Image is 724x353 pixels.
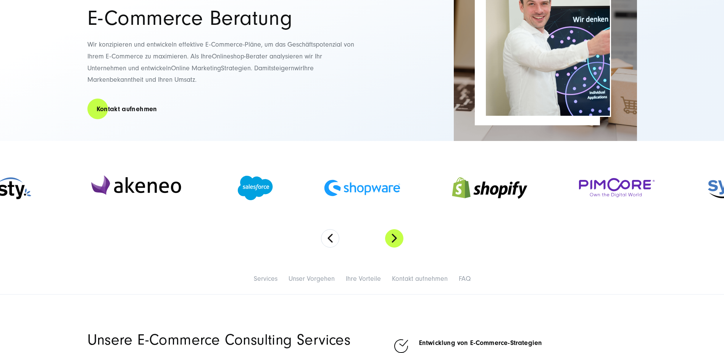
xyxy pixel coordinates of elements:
[294,64,303,72] span: wir
[254,275,277,283] a: Services
[321,229,339,248] button: Previous
[87,52,322,72] span: hop-Berater analysieren wir Ihr Unternehmen und entwickeln
[419,339,542,347] strong: Entwicklung von E-Commerce-Strategien
[324,180,400,196] img: Shopware Partner Agentur - Digitalagentur SUNZINET
[385,229,403,248] button: Next
[171,64,221,72] span: Online Marketing
[212,52,233,60] span: Onlines
[238,176,273,200] img: Salesforce Partner Agentur - Digitalagentur SUNZINET
[289,275,335,283] a: Unser Vorgehen
[251,64,271,72] span: . Damit
[459,275,471,283] a: FAQ
[87,40,354,60] span: Wir konzipieren und entwickeln effektive E-Commerce-Pläne, um das Geschäftspotenzial von Ihrem E-...
[451,167,528,209] img: Shopify Partner Agentur - Digitalagentur SUNZINET
[87,98,166,120] a: Kontakt aufnehmen
[346,275,381,283] a: Ihre Vorteile
[271,64,294,72] span: steigern
[87,333,357,347] h2: Unsere E-Commerce Consulting Services
[221,64,251,72] span: Strategien
[392,275,448,283] a: Kontakt aufnehmen
[87,8,355,29] h1: E-Commerce Beratung
[85,169,187,207] img: Akeneo Partner Agentur - Digitalagentur für Pim-Implementierung SUNZINET
[579,178,655,198] img: Pimcore Partner Agentur - Digitalagentur SUNZINET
